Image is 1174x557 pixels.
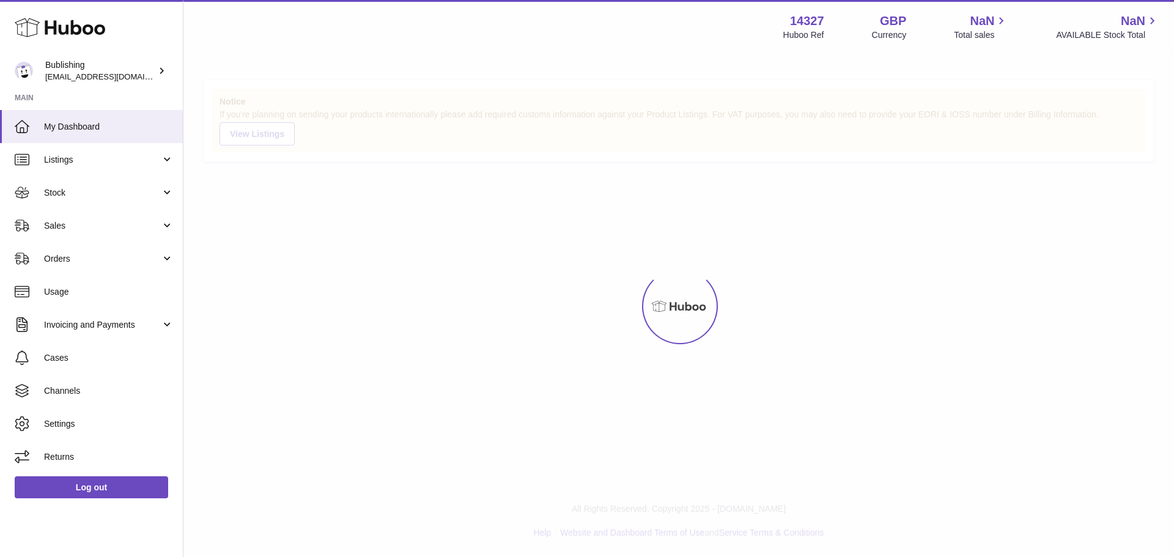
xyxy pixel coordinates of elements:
[44,286,174,298] span: Usage
[44,319,161,331] span: Invoicing and Payments
[44,187,161,199] span: Stock
[970,13,994,29] span: NaN
[45,59,155,83] div: Bublishing
[954,29,1008,41] span: Total sales
[44,352,174,364] span: Cases
[44,385,174,397] span: Channels
[15,62,33,80] img: internalAdmin-14327@internal.huboo.com
[880,13,906,29] strong: GBP
[1056,29,1159,41] span: AVAILABLE Stock Total
[45,72,180,81] span: [EMAIL_ADDRESS][DOMAIN_NAME]
[1056,13,1159,41] a: NaN AVAILABLE Stock Total
[44,154,161,166] span: Listings
[954,13,1008,41] a: NaN Total sales
[790,13,824,29] strong: 14327
[44,253,161,265] span: Orders
[44,451,174,463] span: Returns
[783,29,824,41] div: Huboo Ref
[872,29,907,41] div: Currency
[44,220,161,232] span: Sales
[44,418,174,430] span: Settings
[1121,13,1145,29] span: NaN
[15,476,168,498] a: Log out
[44,121,174,133] span: My Dashboard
